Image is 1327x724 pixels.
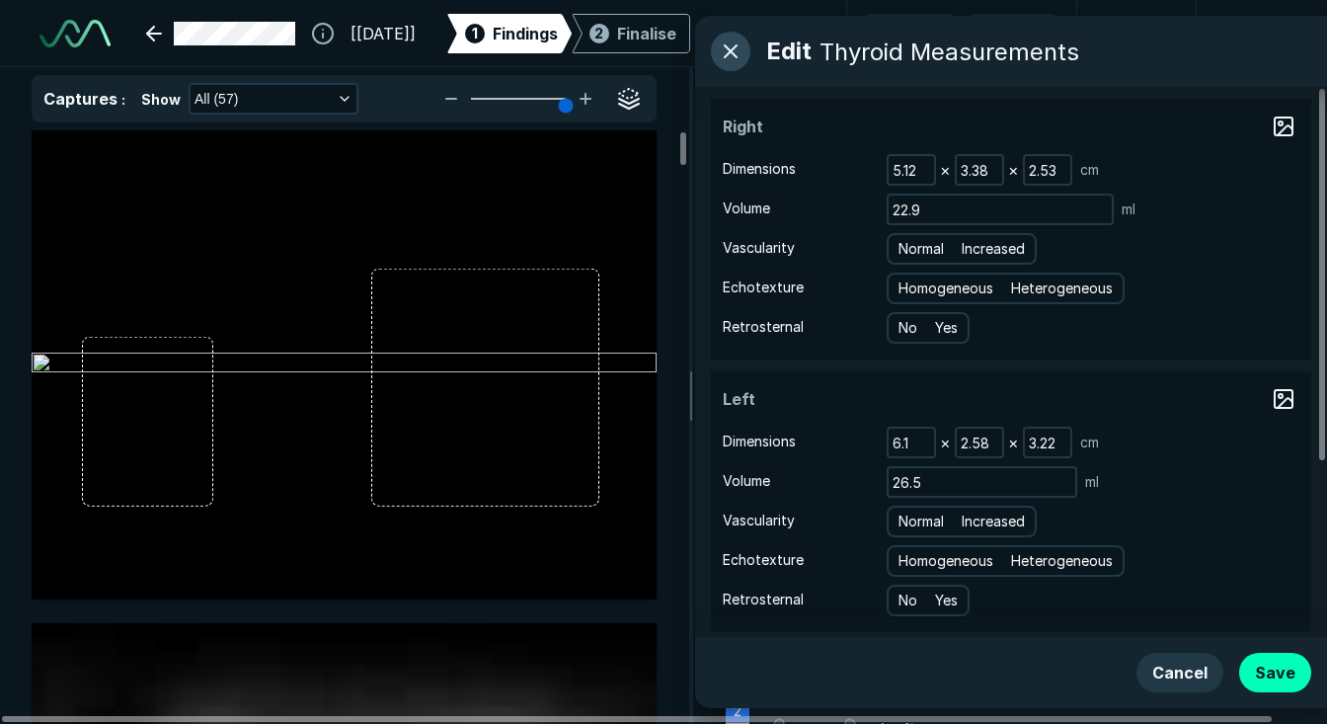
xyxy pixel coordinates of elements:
span: cm [1080,432,1099,453]
span: Vascularity [723,237,795,259]
span: Retrosternal [723,589,804,610]
span: Vascularity [723,510,795,531]
span: Dimensions [723,158,796,180]
span: Heterogeneous [1011,550,1113,572]
span: Show [141,89,181,110]
div: × [936,429,955,456]
button: Save [1239,653,1311,692]
span: Normal [898,511,944,532]
div: Thyroid Measurements [820,38,1079,66]
span: Homogeneous [898,278,993,299]
span: ml [1122,199,1135,220]
div: Finalise [617,22,676,45]
span: Volume [723,470,770,492]
span: No [898,590,917,611]
span: Dimensions [723,431,796,452]
button: avatar-name [1212,14,1295,53]
span: 2 [594,23,603,43]
div: 2Finalise [572,14,690,53]
button: Cancel [1136,653,1223,692]
span: cm [1080,159,1099,181]
span: Findings [493,22,558,45]
span: Normal [898,238,944,260]
span: Volume [723,198,770,219]
span: Homogeneous [898,550,993,572]
span: Edit [766,34,812,69]
span: Left [723,387,871,411]
div: 1Findings [447,14,572,53]
div: × [1004,429,1023,456]
span: Retrosternal [723,316,804,338]
span: Right [723,115,871,138]
div: × [936,156,955,184]
span: All (57) [195,88,238,110]
span: [[DATE]] [351,22,416,45]
span: ml [1085,471,1099,493]
span: Echotexture [723,277,804,298]
span: No [898,317,917,339]
img: See-Mode Logo [39,20,111,47]
span: 1 [472,23,478,43]
div: × [1004,156,1023,184]
span: Yes [935,317,958,339]
span: Echotexture [723,549,804,571]
span: Increased [962,238,1025,260]
span: Heterogeneous [1011,278,1113,299]
span: : [121,91,125,108]
span: Captures [43,89,117,109]
span: Increased [962,511,1025,532]
a: See-Mode Logo [32,12,118,55]
button: Redo [968,14,1058,53]
span: Yes [935,590,958,611]
button: Undo [863,14,956,53]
